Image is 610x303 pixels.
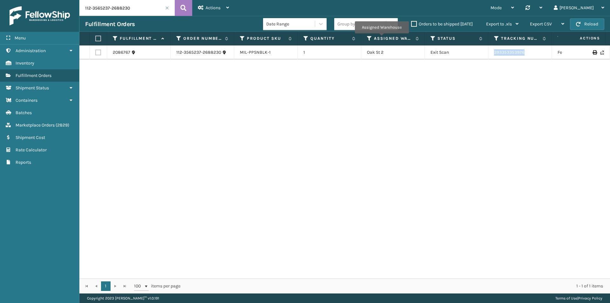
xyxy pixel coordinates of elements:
[16,147,47,153] span: Rate Calculator
[183,36,222,41] label: Order Number
[600,50,604,55] i: Never Shipped
[570,18,604,30] button: Reload
[593,50,596,55] i: Print Label
[16,73,51,78] span: Fulfillment Orders
[555,293,602,303] div: |
[16,135,45,140] span: Shipment Cost
[176,49,221,56] a: 112-3565237-2688230
[56,122,69,128] span: ( 2829 )
[134,281,180,291] span: items per page
[530,21,552,27] span: Export CSV
[555,296,577,300] a: Terms of Use
[189,283,603,289] div: 1 - 1 of 1 items
[240,50,271,55] a: MIL-PPSNBLK-1
[85,20,135,28] h3: Fulfillment Orders
[298,45,361,59] td: 1
[374,36,412,41] label: Assigned Warehouse
[16,60,34,66] span: Inventory
[425,45,488,59] td: Exit Scan
[16,122,55,128] span: Marketplace Orders
[16,85,49,91] span: Shipment Status
[247,36,285,41] label: Product SKU
[101,281,111,291] a: 1
[16,48,46,53] span: Administration
[411,21,473,27] label: Orders to be shipped [DATE]
[87,293,159,303] p: Copyright 2023 [PERSON_NAME]™ v 1.0.191
[266,21,315,27] div: Date Range
[15,35,26,41] span: Menu
[578,296,602,300] a: Privacy Policy
[494,50,525,55] a: 393353353926
[310,36,349,41] label: Quantity
[16,160,31,165] span: Reports
[491,5,502,10] span: Mode
[437,36,476,41] label: Status
[501,36,539,41] label: Tracking Number
[206,5,220,10] span: Actions
[560,33,604,44] span: Actions
[120,36,158,41] label: Fulfillment Order Id
[134,283,144,289] span: 100
[10,6,70,25] img: logo
[16,110,32,115] span: Batches
[16,98,37,103] span: Containers
[113,49,130,56] a: 2086767
[361,45,425,59] td: Oak St 2
[337,21,355,27] div: Group by
[486,21,512,27] span: Export to .xls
